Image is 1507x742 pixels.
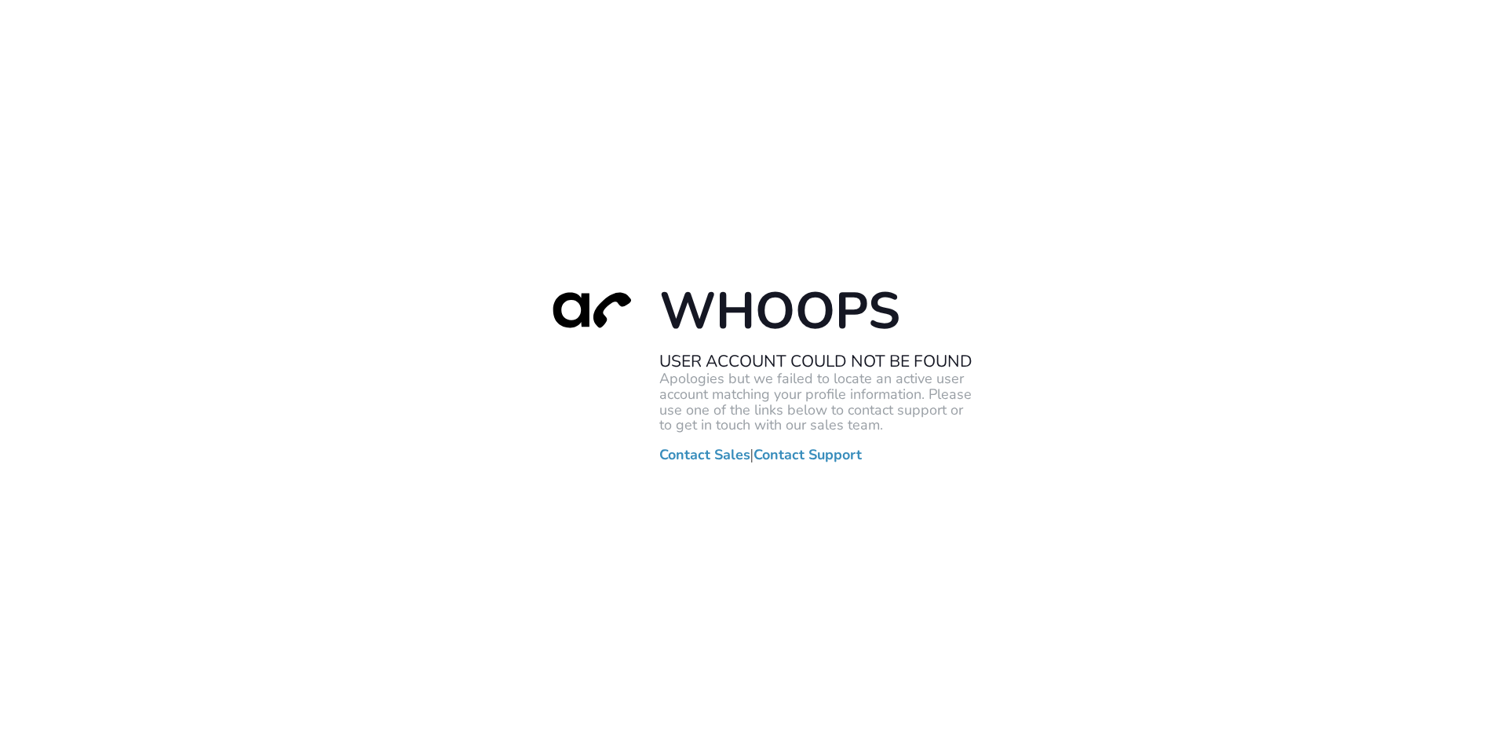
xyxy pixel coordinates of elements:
h2: User Account Could Not Be Found [659,351,973,371]
div: | [534,279,973,462]
h1: Whoops [659,279,973,342]
a: Contact Support [753,448,862,463]
p: Apologies but we failed to locate an active user account matching your profile information. Pleas... [659,371,973,433]
a: Contact Sales [659,448,750,463]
